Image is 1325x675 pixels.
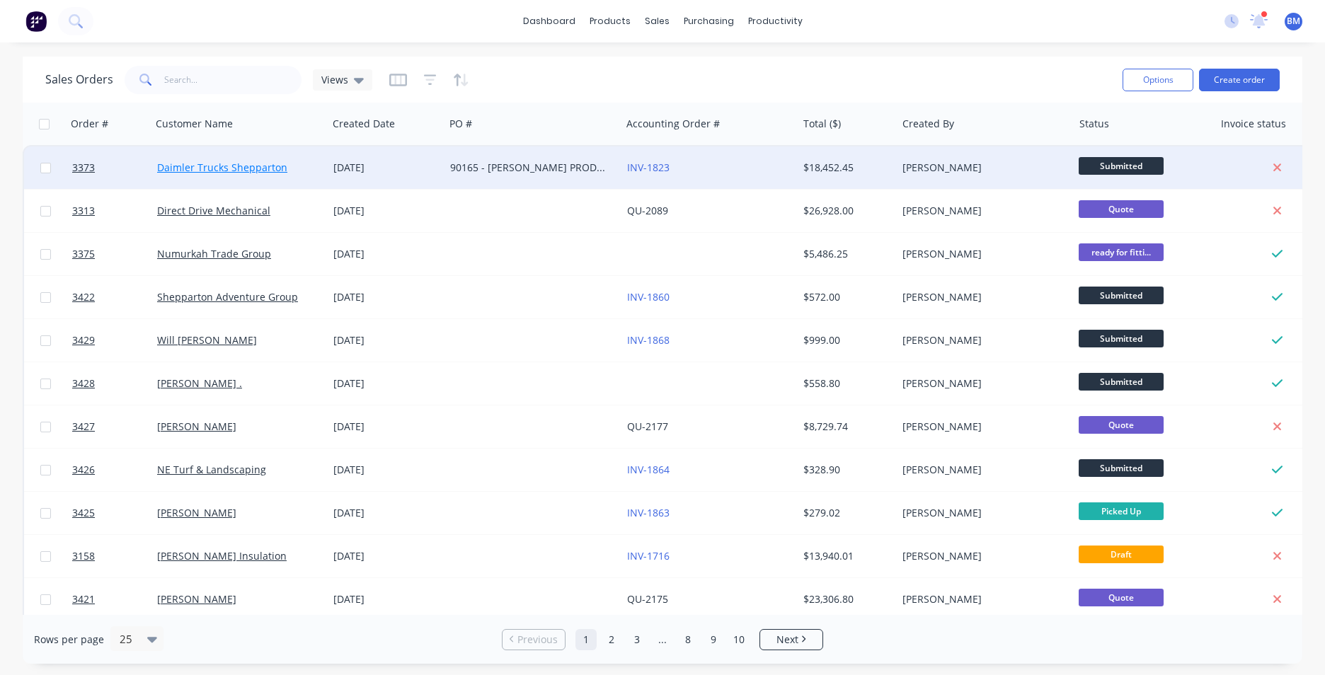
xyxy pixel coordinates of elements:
a: 3373 [72,146,157,189]
a: NE Turf & Landscaping [157,463,266,476]
a: Direct Drive Mechanical [157,204,270,217]
a: 3425 [72,492,157,534]
span: Submitted [1079,373,1164,391]
span: 3428 [72,376,95,391]
div: [DATE] [333,463,439,477]
a: INV-1863 [627,506,670,519]
span: Views [321,72,348,87]
span: Quote [1079,200,1164,218]
div: [DATE] [333,376,439,391]
a: [PERSON_NAME] [157,592,236,606]
span: ready for fitti... [1079,243,1164,261]
a: Page 10 [728,629,750,650]
span: Next [776,633,798,647]
a: 3428 [72,362,157,405]
div: PO # [449,117,472,131]
span: Submitted [1079,330,1164,347]
span: 3427 [72,420,95,434]
a: Page 3 [626,629,648,650]
button: Create order [1199,69,1280,91]
div: purchasing [677,11,741,32]
div: $558.80 [803,376,887,391]
span: Quote [1079,589,1164,606]
div: [DATE] [333,592,439,606]
span: Submitted [1079,287,1164,304]
a: Page 9 [703,629,724,650]
div: Created Date [333,117,395,131]
div: [DATE] [333,506,439,520]
div: products [583,11,638,32]
a: INV-1864 [627,463,670,476]
ul: Pagination [496,629,829,650]
span: 3429 [72,333,95,347]
img: Factory [25,11,47,32]
a: Previous page [503,633,565,647]
div: $279.02 [803,506,887,520]
a: Daimler Trucks Shepparton [157,161,287,174]
div: $328.90 [803,463,887,477]
a: Numurkah Trade Group [157,247,271,260]
span: Picked Up [1079,502,1164,520]
div: $18,452.45 [803,161,887,175]
span: BM [1287,15,1300,28]
span: 3373 [72,161,95,175]
a: QU-2175 [627,592,668,606]
div: $26,928.00 [803,204,887,218]
div: Total ($) [803,117,841,131]
a: [PERSON_NAME] [157,506,236,519]
div: [DATE] [333,204,439,218]
div: [PERSON_NAME] [902,506,1060,520]
span: Quote [1079,416,1164,434]
div: $8,729.74 [803,420,887,434]
div: [PERSON_NAME] [902,463,1060,477]
div: 90165 - [PERSON_NAME] PRODUCTS [450,161,607,175]
div: Created By [902,117,954,131]
a: 3426 [72,449,157,491]
a: dashboard [516,11,583,32]
div: productivity [741,11,810,32]
div: [PERSON_NAME] [902,247,1060,261]
a: INV-1716 [627,549,670,562]
div: Accounting Order # [626,117,720,131]
a: Page 8 [677,629,699,650]
button: Options [1123,69,1193,91]
div: [DATE] [333,247,439,261]
span: 3313 [72,204,95,218]
span: 3158 [72,549,95,563]
span: Rows per page [34,633,104,647]
div: [DATE] [333,549,439,563]
div: [PERSON_NAME] [902,549,1060,563]
div: $23,306.80 [803,592,887,606]
a: 3421 [72,578,157,621]
a: INV-1860 [627,290,670,304]
div: [DATE] [333,420,439,434]
div: sales [638,11,677,32]
div: [PERSON_NAME] [902,204,1060,218]
span: 3426 [72,463,95,477]
div: [PERSON_NAME] [902,333,1060,347]
a: 3375 [72,233,157,275]
a: Next page [760,633,822,647]
a: Jump forward [652,629,673,650]
input: Search... [164,66,302,94]
div: [PERSON_NAME] [902,376,1060,391]
a: [PERSON_NAME] Insulation [157,549,287,562]
a: 3429 [72,319,157,362]
div: $572.00 [803,290,887,304]
span: Submitted [1079,157,1164,175]
a: 3313 [72,190,157,232]
span: Draft [1079,546,1164,563]
div: [PERSON_NAME] [902,592,1060,606]
a: [PERSON_NAME] [157,420,236,433]
div: [DATE] [333,333,439,347]
a: 3422 [72,276,157,318]
div: [PERSON_NAME] [902,161,1060,175]
a: Shepparton Adventure Group [157,290,298,304]
a: Page 2 [601,629,622,650]
div: [DATE] [333,161,439,175]
a: Page 1 is your current page [575,629,597,650]
a: [PERSON_NAME] . [157,376,242,390]
div: [DATE] [333,290,439,304]
a: INV-1868 [627,333,670,347]
a: Will [PERSON_NAME] [157,333,257,347]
